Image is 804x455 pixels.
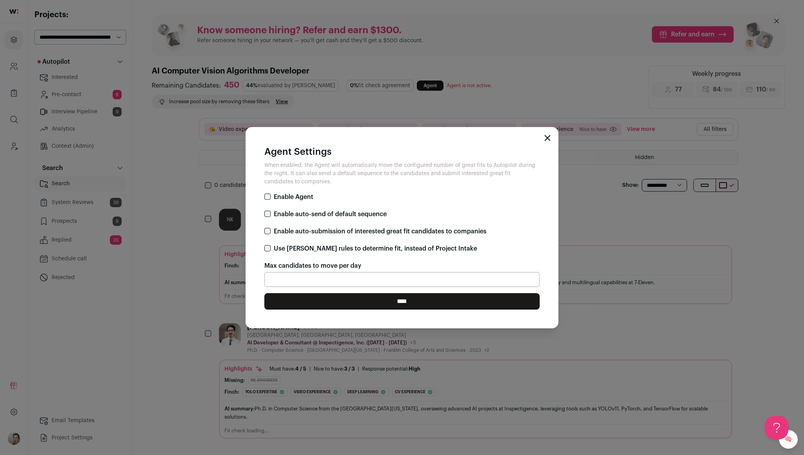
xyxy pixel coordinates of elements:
[264,161,540,186] p: When enabled, the Agent will automatically move the configured number of great fits to Autopilot ...
[274,227,486,236] label: Enable auto-submission of interested great fit candidates to companies
[765,416,788,439] iframe: Help Scout Beacon - Open
[274,210,387,219] label: Enable auto-send of default sequence
[264,261,361,270] label: Max candidates to move per day
[779,430,798,449] a: 🧠
[274,244,477,253] label: Use [PERSON_NAME] rules to determine fit, instead of Project Intake
[544,135,551,141] button: Close modal
[264,146,540,158] h3: Agent Settings
[274,192,313,202] label: Enable Agent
